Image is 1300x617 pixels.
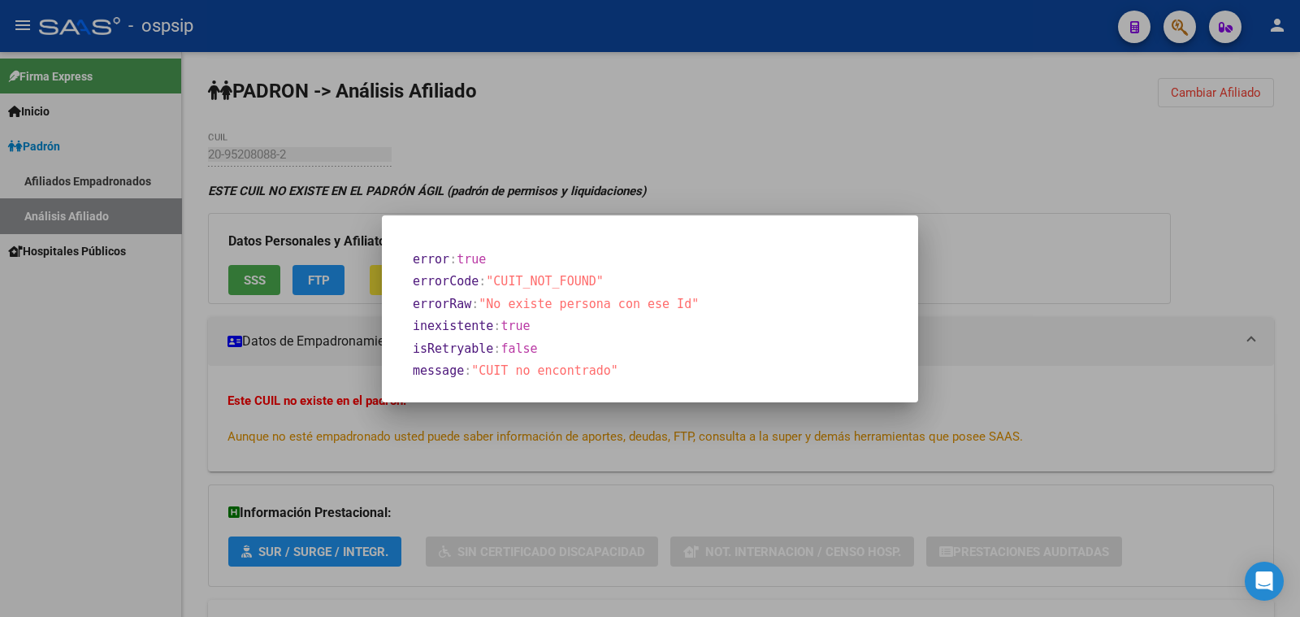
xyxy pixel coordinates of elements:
span: : [449,252,457,267]
div: Open Intercom Messenger [1245,562,1284,601]
span: isRetryable [413,341,493,356]
span: : [471,297,479,311]
span: errorRaw [413,297,471,311]
span: false [500,341,537,356]
span: inexistente [413,319,493,333]
span: : [464,363,471,378]
span: : [493,341,500,356]
span: : [479,274,486,289]
span: : [493,319,500,333]
span: errorCode [413,274,479,289]
span: "CUIT no encontrado" [471,363,618,378]
span: "CUIT_NOT_FOUND" [486,274,604,289]
span: "No existe persona con ese Id" [479,297,699,311]
span: true [500,319,530,333]
span: error [413,252,449,267]
span: message [413,363,464,378]
span: true [457,252,486,267]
